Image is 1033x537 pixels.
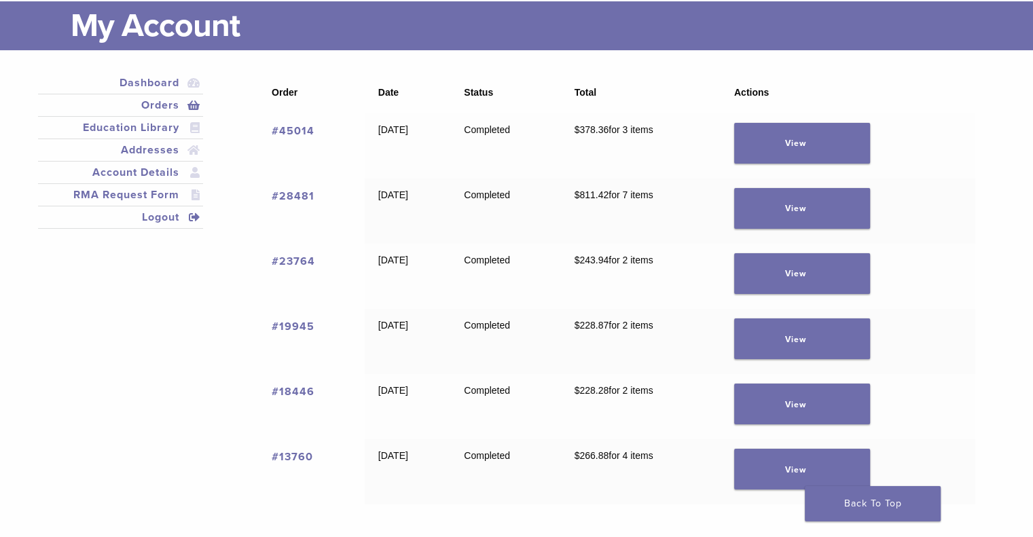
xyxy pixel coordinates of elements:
span: Date [378,87,399,98]
td: Completed [450,113,560,179]
span: 228.28 [575,385,609,396]
span: $ [575,320,580,331]
td: for 3 items [561,113,721,179]
nav: Account pages [38,72,204,245]
td: Completed [450,244,560,309]
time: [DATE] [378,255,408,265]
a: Education Library [41,119,201,136]
a: View order number 19945 [272,320,314,333]
a: View order number 23764 [272,255,315,268]
td: for 4 items [561,439,721,504]
span: $ [575,385,580,396]
time: [DATE] [378,385,408,396]
span: Actions [734,87,769,98]
a: Orders [41,97,201,113]
time: [DATE] [378,124,408,135]
a: View order 18446 [734,384,870,424]
td: for 2 items [561,374,721,439]
time: [DATE] [378,450,408,461]
a: Addresses [41,142,201,158]
span: Total [575,87,596,98]
span: $ [575,255,580,265]
a: RMA Request Form [41,187,201,203]
a: View order 13760 [734,449,870,489]
a: View order number 45014 [272,124,314,138]
span: $ [575,450,580,461]
span: Order [272,87,297,98]
span: 266.88 [575,450,609,461]
span: $ [575,189,580,200]
span: 243.94 [575,255,609,265]
td: Completed [450,179,560,244]
td: for 7 items [561,179,721,244]
a: View order number 28481 [272,189,314,203]
a: Back To Top [805,486,941,521]
a: View order 23764 [734,253,870,294]
td: Completed [450,374,560,439]
a: View order number 13760 [272,450,313,464]
time: [DATE] [378,320,408,331]
td: for 2 items [561,244,721,309]
h1: My Account [71,1,996,50]
a: Logout [41,209,201,225]
a: Account Details [41,164,201,181]
span: 811.42 [575,189,609,200]
a: View order 28481 [734,188,870,229]
td: Completed [450,309,560,374]
a: View order 45014 [734,123,870,164]
a: View order number 18446 [272,385,314,399]
span: Status [464,87,493,98]
td: Completed [450,439,560,504]
a: Dashboard [41,75,201,91]
span: 228.87 [575,320,609,331]
time: [DATE] [378,189,408,200]
span: 378.36 [575,124,609,135]
span: $ [575,124,580,135]
a: View order 19945 [734,318,870,359]
td: for 2 items [561,309,721,374]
